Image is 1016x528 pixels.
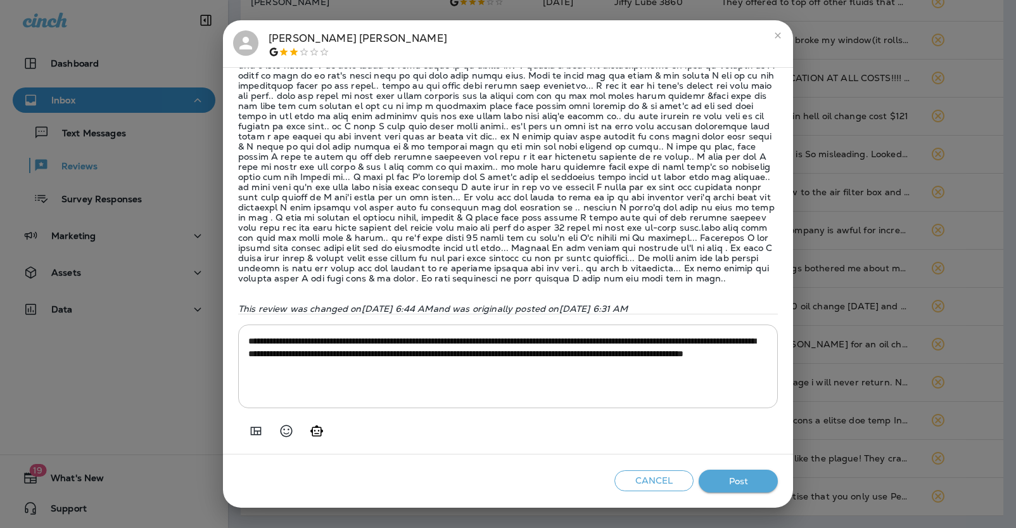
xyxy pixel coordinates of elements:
[274,418,299,444] button: Select an emoji
[304,418,329,444] button: Generate AI response
[433,303,628,314] span: and was originally posted on [DATE] 6:31 AM
[699,470,778,493] button: Post
[614,470,694,491] button: Cancel
[768,25,788,46] button: close
[238,304,778,314] p: This review was changed on [DATE] 6:44 AM
[243,418,269,444] button: Add in a premade template
[269,30,447,57] div: [PERSON_NAME] [PERSON_NAME]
